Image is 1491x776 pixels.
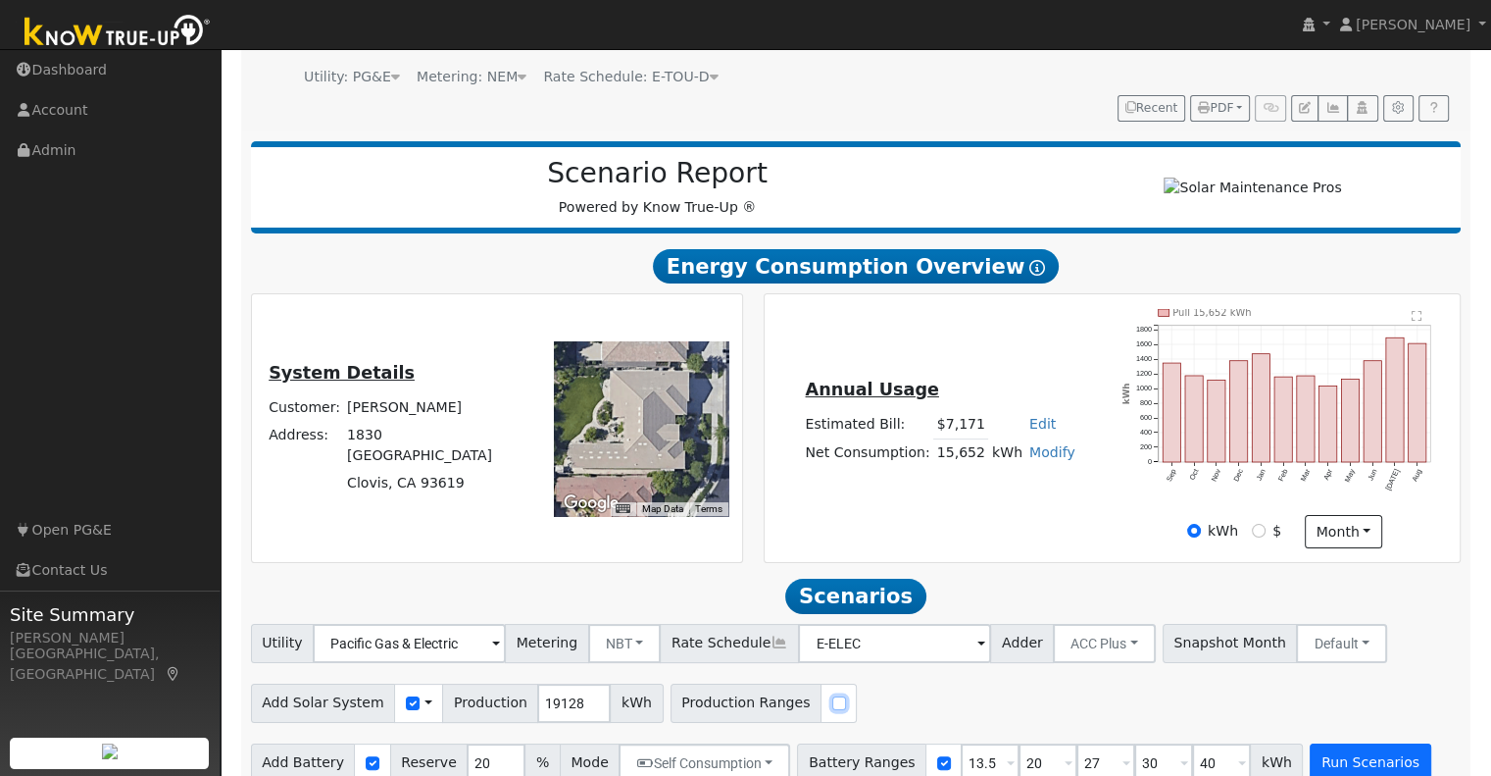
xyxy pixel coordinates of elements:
[1319,386,1337,462] rect: onclick=""
[1198,101,1233,115] span: PDF
[1208,521,1238,542] label: kWh
[102,744,118,759] img: retrieve
[695,503,722,514] a: Terms (opens in new tab)
[660,624,799,663] span: Rate Schedule
[671,684,821,723] span: Production Ranges
[1136,325,1152,334] text: 1800
[1322,467,1335,482] text: Apr
[559,491,623,516] img: Google
[261,157,1055,218] div: Powered by Know True-Up ®
[1173,307,1253,318] text: Pull 15,652 kWh
[1383,95,1414,123] button: Settings
[304,67,400,87] div: Utility: PG&E
[15,11,221,55] img: Know True-Up
[785,579,925,614] span: Scenarios
[1140,398,1152,407] text: 800
[251,624,315,663] span: Utility
[1367,468,1379,483] text: Jun
[344,422,527,470] td: 1830 [GEOGRAPHIC_DATA]
[1255,468,1267,483] text: Jan
[616,502,629,516] button: Keyboard shortcuts
[1136,384,1152,392] text: 1000
[1140,413,1152,422] text: 600
[1356,17,1470,32] span: [PERSON_NAME]
[1413,310,1423,322] text: 
[1252,524,1266,538] input: $
[588,624,662,663] button: NBT
[1163,624,1298,663] span: Snapshot Month
[653,249,1059,285] span: Energy Consumption Overview
[1291,95,1318,123] button: Edit User
[1387,337,1405,462] rect: onclick=""
[1122,383,1132,404] text: kWh
[610,684,663,723] span: kWh
[1365,360,1382,462] rect: onclick=""
[1136,339,1152,348] text: 1600
[344,470,527,497] td: Clovis, CA 93619
[442,684,538,723] span: Production
[1208,380,1225,462] rect: onclick=""
[1305,515,1382,548] button: month
[1410,343,1427,462] rect: onclick=""
[313,624,506,663] input: Select a Utility
[1385,468,1403,492] text: [DATE]
[990,624,1054,663] span: Adder
[933,411,988,440] td: $7,171
[805,380,938,399] u: Annual Usage
[802,439,933,467] td: Net Consumption:
[1230,360,1248,462] rect: onclick=""
[1188,468,1201,482] text: Oct
[1185,376,1203,462] rect: onclick=""
[269,363,415,383] u: System Details
[505,624,589,663] span: Metering
[802,411,933,440] td: Estimated Bill:
[1275,377,1293,462] rect: onclick=""
[1277,468,1290,483] text: Feb
[251,684,396,723] span: Add Solar System
[1296,624,1387,663] button: Default
[1317,95,1348,123] button: Multi-Series Graph
[1118,95,1186,123] button: Recent
[10,628,210,648] div: [PERSON_NAME]
[1344,467,1358,484] text: May
[1412,468,1425,484] text: Aug
[933,439,988,467] td: 15,652
[1298,376,1316,462] rect: onclick=""
[1272,521,1281,542] label: $
[1053,624,1156,663] button: ACC Plus
[266,422,344,470] td: Address:
[1029,444,1075,460] a: Modify
[1300,467,1314,483] text: Mar
[1165,468,1178,484] text: Sep
[1140,442,1152,451] text: 200
[1163,363,1180,462] rect: onclick=""
[271,157,1044,190] h2: Scenario Report
[1136,354,1152,363] text: 1400
[798,624,991,663] input: Select a Rate Schedule
[1164,178,1341,198] img: Solar Maintenance Pros
[1342,379,1360,462] rect: onclick=""
[10,644,210,685] div: [GEOGRAPHIC_DATA], [GEOGRAPHIC_DATA]
[1148,457,1152,466] text: 0
[1232,467,1246,483] text: Dec
[1187,524,1201,538] input: kWh
[1253,353,1270,462] rect: onclick=""
[1418,95,1449,123] a: Help Link
[642,502,683,516] button: Map Data
[559,491,623,516] a: Open this area in Google Maps (opens a new window)
[1347,95,1377,123] button: Login As
[344,394,527,422] td: [PERSON_NAME]
[417,67,526,87] div: Metering: NEM
[1136,369,1152,378] text: 1200
[988,439,1025,467] td: kWh
[1210,467,1223,483] text: Nov
[266,394,344,422] td: Customer:
[1029,260,1045,276] i: Show Help
[10,601,210,628] span: Site Summary
[165,666,182,682] a: Map
[543,69,718,84] span: Alias: None
[1190,95,1250,123] button: PDF
[1029,416,1056,432] a: Edit
[1140,428,1152,437] text: 400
